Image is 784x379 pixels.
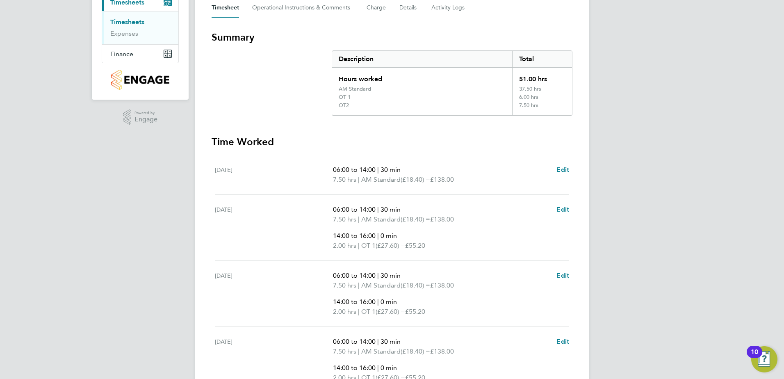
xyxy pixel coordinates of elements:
span: 0 min [381,364,397,372]
span: AM Standard [361,175,401,185]
div: Total [512,51,572,67]
span: 2.00 hrs [333,242,356,249]
div: Description [332,51,512,67]
span: | [377,232,379,240]
span: (£18.40) = [401,215,430,223]
div: Timesheets [102,11,178,44]
a: Expenses [110,30,138,37]
span: £138.00 [430,176,454,183]
span: 7.50 hrs [333,215,356,223]
span: | [358,176,360,183]
div: Hours worked [332,68,512,86]
span: Edit [556,272,569,279]
span: 06:00 to 14:00 [333,272,376,279]
span: AM Standard [361,281,401,290]
span: 06:00 to 14:00 [333,338,376,345]
span: £138.00 [430,281,454,289]
a: Powered byEngage [123,110,158,125]
span: 14:00 to 16:00 [333,364,376,372]
span: | [377,364,379,372]
a: Edit [556,271,569,281]
img: countryside-properties-logo-retina.png [111,70,169,90]
div: [DATE] [215,271,333,317]
span: OT 1 [361,241,376,251]
a: Go to home page [102,70,179,90]
div: 7.50 hrs [512,102,572,115]
div: AM Standard [339,86,371,92]
span: 30 min [381,166,401,174]
span: 2.00 hrs [333,308,356,315]
div: 51.00 hrs [512,68,572,86]
span: 0 min [381,232,397,240]
div: OT 1 [339,94,351,100]
span: 7.50 hrs [333,347,356,355]
span: | [377,205,379,213]
span: 14:00 to 16:00 [333,232,376,240]
span: Edit [556,166,569,174]
span: | [377,166,379,174]
a: Edit [556,165,569,175]
div: OT2 [339,102,349,109]
a: Edit [556,337,569,347]
h3: Summary [212,31,572,44]
span: 06:00 to 14:00 [333,166,376,174]
span: | [377,272,379,279]
span: | [358,215,360,223]
span: £55.20 [405,308,425,315]
span: 0 min [381,298,397,306]
h3: Time Worked [212,135,572,148]
span: | [377,338,379,345]
span: 30 min [381,338,401,345]
span: | [358,308,360,315]
span: | [358,347,360,355]
div: [DATE] [215,205,333,251]
span: | [377,298,379,306]
span: 14:00 to 16:00 [333,298,376,306]
button: Open Resource Center, 10 new notifications [751,346,777,372]
span: (£18.40) = [401,176,430,183]
span: Finance [110,50,133,58]
span: 06:00 to 14:00 [333,205,376,213]
div: Summary [332,50,572,116]
span: 7.50 hrs [333,176,356,183]
span: | [358,242,360,249]
span: 7.50 hrs [333,281,356,289]
span: £138.00 [430,347,454,355]
span: (£27.60) = [376,242,405,249]
span: OT 1 [361,307,376,317]
span: | [358,281,360,289]
span: Powered by [134,110,157,116]
span: (£27.60) = [376,308,405,315]
span: Edit [556,338,569,345]
div: 6.00 hrs [512,94,572,102]
span: (£18.40) = [401,281,430,289]
span: Edit [556,205,569,213]
a: Edit [556,205,569,215]
div: 37.50 hrs [512,86,572,94]
span: AM Standard [361,215,401,224]
a: Timesheets [110,18,144,26]
span: 30 min [381,205,401,213]
div: 10 [751,352,758,363]
button: Finance [102,45,178,63]
span: 30 min [381,272,401,279]
span: Engage [134,116,157,123]
span: AM Standard [361,347,401,356]
div: [DATE] [215,165,333,185]
span: £55.20 [405,242,425,249]
span: £138.00 [430,215,454,223]
span: (£18.40) = [401,347,430,355]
